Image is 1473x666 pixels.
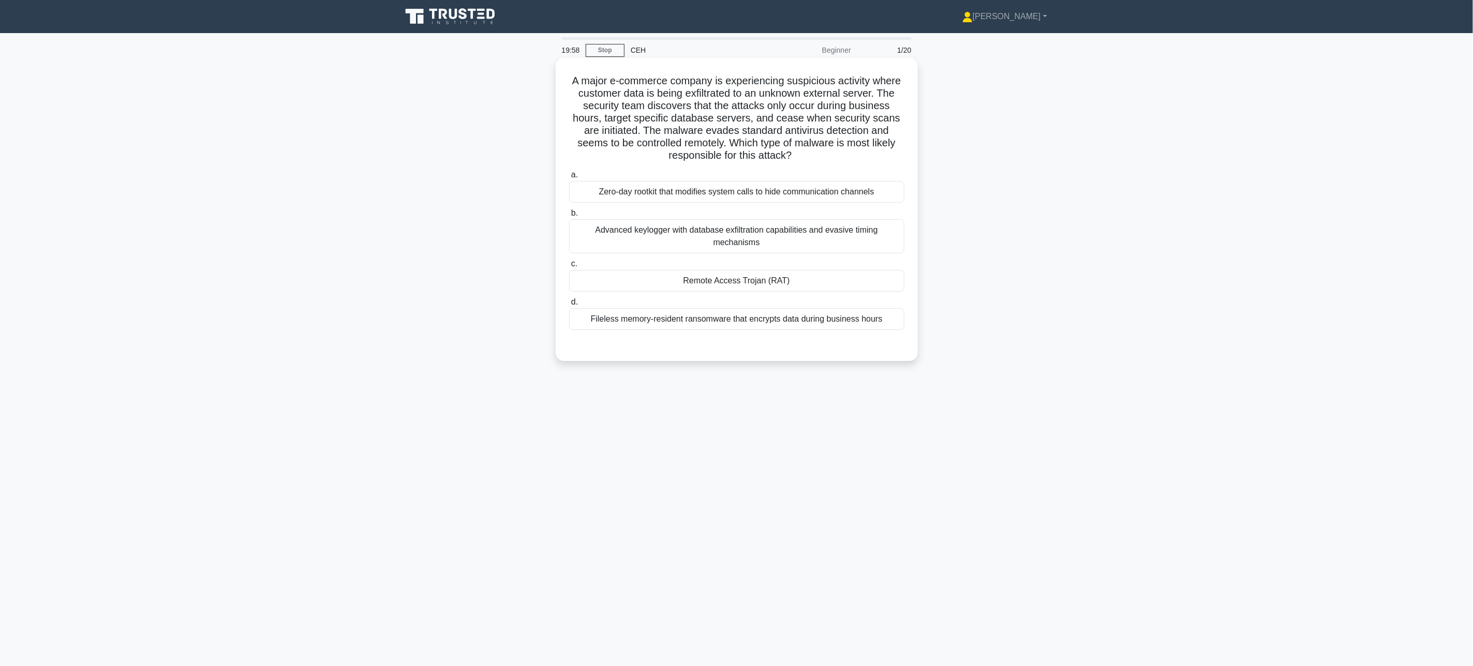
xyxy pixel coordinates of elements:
[568,74,905,162] h5: A major e-commerce company is experiencing suspicious activity where customer data is being exfil...
[569,308,904,330] div: Fileless memory-resident ransomware that encrypts data during business hours
[569,219,904,253] div: Advanced keylogger with database exfiltration capabilities and evasive timing mechanisms
[624,40,767,60] div: CEH
[569,270,904,292] div: Remote Access Trojan (RAT)
[571,208,578,217] span: b.
[767,40,857,60] div: Beginner
[938,6,1072,27] a: [PERSON_NAME]
[556,40,586,60] div: 19:58
[586,44,624,57] a: Stop
[571,297,578,306] span: d.
[571,259,577,268] span: c.
[571,170,578,179] span: a.
[569,181,904,203] div: Zero-day rootkit that modifies system calls to hide communication channels
[857,40,918,60] div: 1/20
